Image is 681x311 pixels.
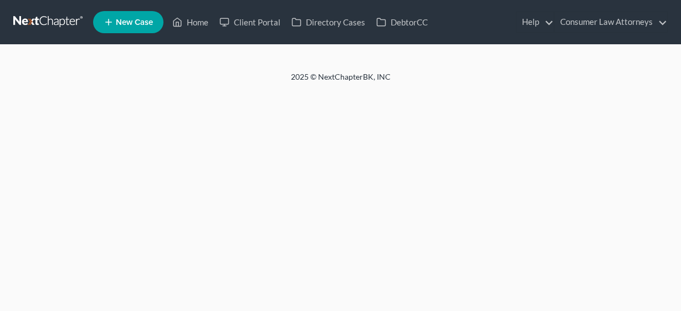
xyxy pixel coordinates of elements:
[286,12,371,32] a: Directory Cases
[555,12,667,32] a: Consumer Law Attorneys
[167,12,214,32] a: Home
[371,12,433,32] a: DebtorCC
[93,11,163,33] new-legal-case-button: New Case
[516,12,554,32] a: Help
[214,12,286,32] a: Client Portal
[25,71,657,91] div: 2025 © NextChapterBK, INC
